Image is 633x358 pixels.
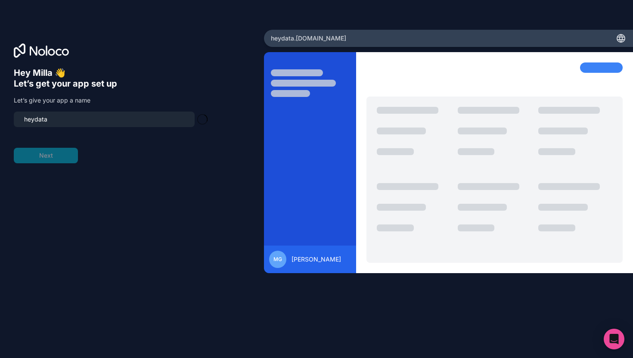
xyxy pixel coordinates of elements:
[273,256,282,263] span: MG
[19,113,189,125] input: my-team
[604,329,624,349] div: Open Intercom Messenger
[14,96,207,105] p: Let’s give your app a name
[14,68,207,78] h6: Hey Milla 👋
[14,78,207,89] h6: Let’s get your app set up
[292,255,341,264] span: [PERSON_NAME]
[271,34,346,43] span: heydata .[DOMAIN_NAME]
